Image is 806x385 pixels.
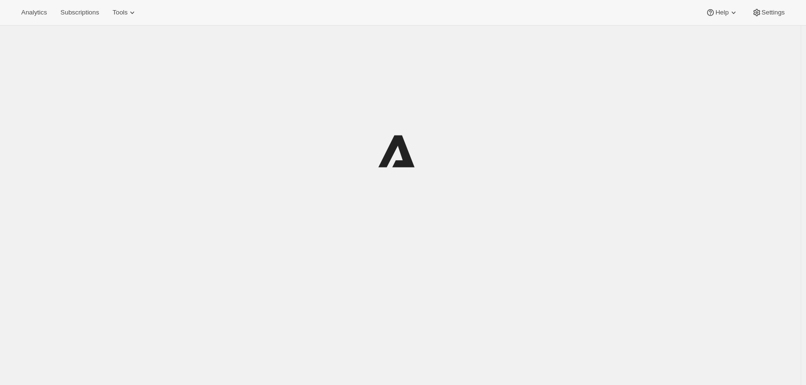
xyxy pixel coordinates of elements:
[715,9,728,16] span: Help
[107,6,143,19] button: Tools
[700,6,744,19] button: Help
[762,9,785,16] span: Settings
[55,6,105,19] button: Subscriptions
[21,9,47,16] span: Analytics
[60,9,99,16] span: Subscriptions
[112,9,127,16] span: Tools
[15,6,53,19] button: Analytics
[746,6,791,19] button: Settings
